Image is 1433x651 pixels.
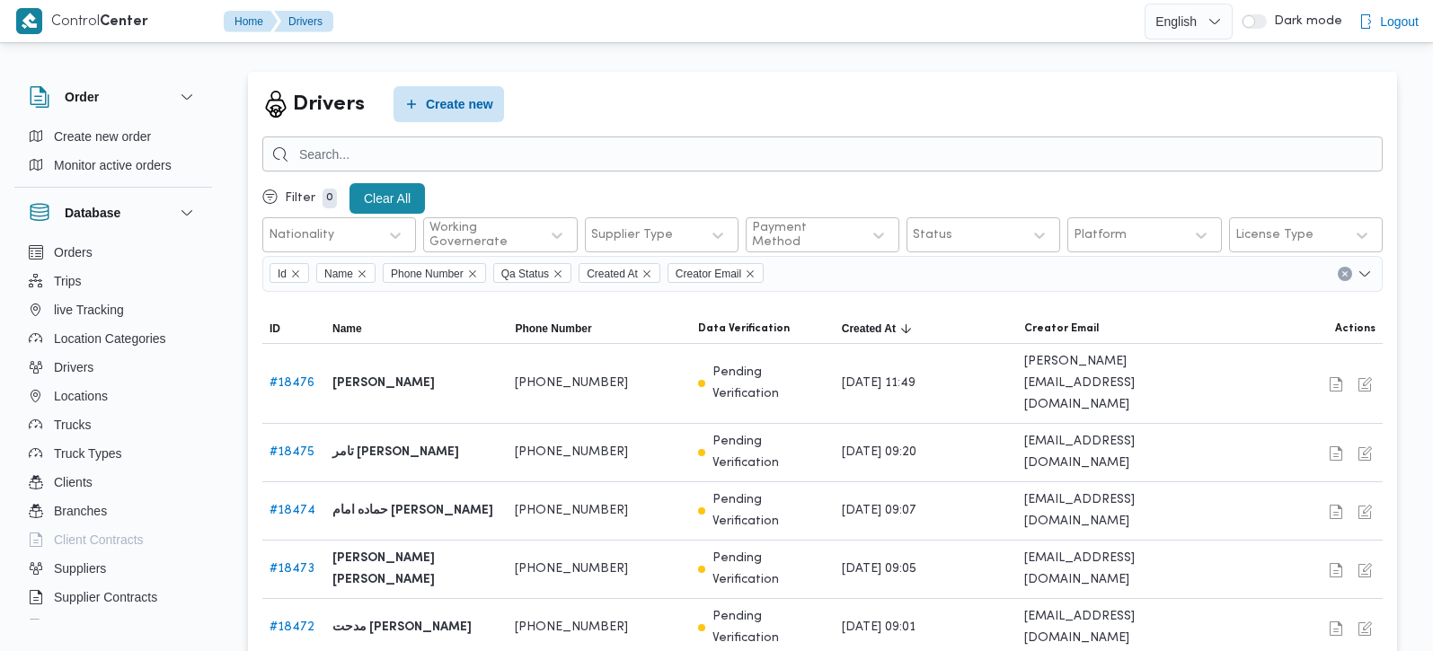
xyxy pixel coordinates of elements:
span: [EMAIL_ADDRESS][DOMAIN_NAME] [1024,548,1192,591]
button: live Tracking [22,295,205,324]
span: [PHONE_NUMBER] [515,500,628,522]
button: Logout [1351,4,1426,40]
span: Suppliers [54,558,106,579]
button: Open list of options [1358,267,1372,281]
span: Creator Email [668,263,764,283]
b: حماده امام [PERSON_NAME] [332,500,493,522]
span: Create new [426,93,493,115]
input: Search... [262,136,1383,172]
button: Location Categories [22,324,205,353]
h3: Database [65,202,120,224]
a: #18472 [270,621,314,633]
button: Locations [22,382,205,410]
button: Drivers [22,353,205,382]
button: Remove Phone Number from selection in this group [467,268,478,279]
span: Phone Number [391,264,464,284]
svg: Sorted in descending order [899,321,914,336]
span: [PHONE_NUMBER] [515,442,628,463]
span: Qa Status [501,264,549,284]
a: #18476 [270,377,314,389]
button: Home [224,11,278,32]
span: [DATE] 09:01 [842,617,916,638]
span: [DATE] 09:20 [842,442,916,463]
button: Trips [22,267,205,295]
div: Working Governerate [429,221,531,250]
span: Created At; Sorted in descending order [842,321,896,336]
button: Created AtSorted in descending order [835,314,1017,343]
p: Pending Verification [712,606,827,649]
b: مدحت [PERSON_NAME] [332,617,472,638]
button: Remove Qa Status from selection in this group [553,268,563,279]
div: Supplier Type [591,228,673,242]
span: Phone Number [383,263,486,283]
h2: Drivers [293,89,365,120]
div: Order [14,122,212,187]
span: Create new order [54,126,151,147]
b: [PERSON_NAME] [PERSON_NAME] [332,548,500,591]
span: Drivers [54,356,93,378]
div: Database [14,238,212,627]
span: Truck Types [54,443,121,464]
button: ID [262,314,325,343]
a: #18475 [270,446,314,458]
b: Center [100,15,148,29]
span: Trips [54,270,82,292]
span: [DATE] 09:05 [842,559,916,580]
p: Pending Verification [712,489,827,532]
button: Phone Number [508,314,690,343]
span: [PHONE_NUMBER] [515,617,628,638]
span: Phone Number [515,321,591,336]
img: X8yXhbKr1z7QwAAAABJRU5ErkJggg== [16,8,42,34]
a: #18473 [270,563,314,575]
button: Clear All [349,183,425,214]
button: Database [29,202,198,224]
div: Status [913,228,952,242]
span: Qa Status [493,263,571,283]
div: Payment Method [752,221,854,250]
span: Branches [54,500,107,522]
button: Remove Id from selection in this group [290,268,301,279]
span: Trucks [54,414,91,435]
span: Orders [54,242,93,263]
button: Orders [22,238,205,267]
button: Devices [22,611,205,640]
span: Created At [579,263,660,283]
span: Location Categories [54,328,166,349]
button: Monitor active orders [22,151,205,180]
b: [PERSON_NAME] [332,373,435,394]
span: Id [278,264,287,284]
div: Nationality [269,228,334,242]
span: Devices [54,615,99,637]
span: Actions [1335,321,1376,336]
span: live Tracking [54,299,124,321]
span: Name [332,321,362,336]
span: Client Contracts [54,529,144,550]
button: Remove Creator Email from selection in this group [745,268,756,279]
span: [EMAIL_ADDRESS][DOMAIN_NAME] [1024,606,1192,649]
span: Name [324,264,353,284]
button: Order [29,86,198,108]
div: Platform [1074,228,1127,242]
b: تامر [PERSON_NAME] [332,442,459,463]
button: Remove Created At from selection in this group [641,268,652,279]
div: License Type [1235,228,1314,242]
button: Client Contracts [22,525,205,554]
a: #18474 [270,505,315,516]
span: Creator Email [676,264,741,284]
span: [PHONE_NUMBER] [515,373,628,394]
span: [EMAIL_ADDRESS][DOMAIN_NAME] [1024,489,1192,532]
button: Clear input [1338,267,1352,281]
button: Truck Types [22,439,205,468]
span: Data Verification [698,321,790,336]
button: Drivers [274,11,333,32]
iframe: chat widget [18,579,75,633]
span: Monitor active orders [54,154,172,176]
button: Remove Name from selection in this group [357,268,367,279]
button: Create new order [22,122,205,151]
button: Name [325,314,508,343]
span: Creator Email [1024,321,1099,336]
span: Locations [54,385,108,407]
button: Suppliers [22,554,205,583]
span: [DATE] 11:49 [842,373,916,394]
p: 0 [323,189,337,208]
